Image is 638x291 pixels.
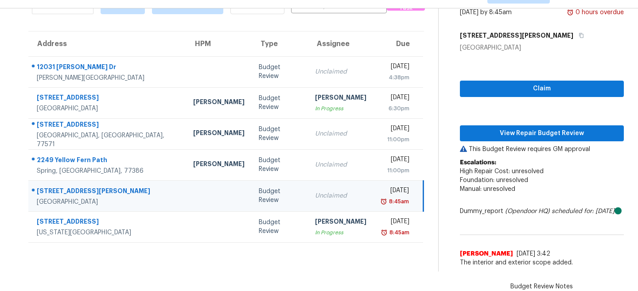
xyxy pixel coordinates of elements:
span: High Repair Cost: unresolved [460,168,544,175]
span: The interior and exterior scope added. [460,258,624,267]
img: Overdue Alarm Icon [380,197,387,206]
div: Budget Review [259,218,301,236]
div: [DATE] [381,62,410,73]
div: 11:00pm [381,135,410,144]
div: 0 hours overdue [574,8,624,17]
button: Copy Address [573,27,585,43]
div: Dummy_report [460,207,624,216]
h5: [STREET_ADDRESS][PERSON_NAME] [460,31,573,40]
div: Unclaimed [315,67,366,76]
div: 12031 [PERSON_NAME] Dr [37,62,179,74]
span: View Repair Budget Review [467,128,617,139]
div: [DATE] by 8:45am [460,8,512,17]
div: Unclaimed [315,160,366,169]
span: Foundation: unresolved [460,177,528,183]
button: View Repair Budget Review [460,125,624,142]
div: [PERSON_NAME] [193,128,245,140]
div: 6:30pm [381,104,410,113]
span: [PERSON_NAME] [460,249,513,258]
p: This Budget Review requires GM approval [460,145,624,154]
div: [STREET_ADDRESS][PERSON_NAME] [37,186,179,198]
b: Escalations: [460,159,496,166]
div: [GEOGRAPHIC_DATA] [460,43,624,52]
div: Unclaimed [315,129,366,138]
span: Manual: unresolved [460,186,515,192]
div: [DATE] [381,186,409,197]
div: [STREET_ADDRESS] [37,93,179,104]
img: Overdue Alarm Icon [567,8,574,17]
div: [US_STATE][GEOGRAPHIC_DATA] [37,228,179,237]
th: Assignee [308,31,373,56]
div: Spring, [GEOGRAPHIC_DATA], 77386 [37,167,179,175]
div: Budget Review [259,63,301,81]
div: In Progress [315,104,366,113]
div: [GEOGRAPHIC_DATA] [37,104,179,113]
div: 2249 Yellow Fern Path [37,155,179,167]
div: [PERSON_NAME] [193,97,245,109]
div: Budget Review [259,156,301,174]
div: 4:38pm [381,73,410,82]
div: [PERSON_NAME][GEOGRAPHIC_DATA] [37,74,179,82]
div: [PERSON_NAME] [193,159,245,171]
div: [DATE] [381,124,410,135]
div: 8:45am [388,228,409,237]
span: Claim [467,83,617,94]
div: [DATE] [381,217,410,228]
div: [STREET_ADDRESS] [37,120,179,131]
div: Budget Review [259,187,301,205]
div: Budget Review [259,125,301,143]
div: [DATE] [381,155,410,166]
span: [DATE] 3:42 [517,251,550,257]
button: Claim [460,81,624,97]
div: Budget Review [259,94,301,112]
th: Due [373,31,424,56]
div: 8:45am [387,197,409,206]
div: Unclaimed [315,191,366,200]
i: scheduled for: [DATE] [552,208,615,214]
div: In Progress [315,228,366,237]
th: Type [252,31,308,56]
img: Overdue Alarm Icon [381,228,388,237]
div: [DATE] [381,93,410,104]
i: (Opendoor HQ) [505,208,550,214]
div: [GEOGRAPHIC_DATA], [GEOGRAPHIC_DATA], 77571 [37,131,179,149]
div: [STREET_ADDRESS] [37,217,179,228]
th: Address [28,31,186,56]
div: [PERSON_NAME] [315,93,366,104]
div: 11:00pm [381,166,410,175]
th: HPM [186,31,252,56]
div: [PERSON_NAME] [315,217,366,228]
div: [GEOGRAPHIC_DATA] [37,198,179,206]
